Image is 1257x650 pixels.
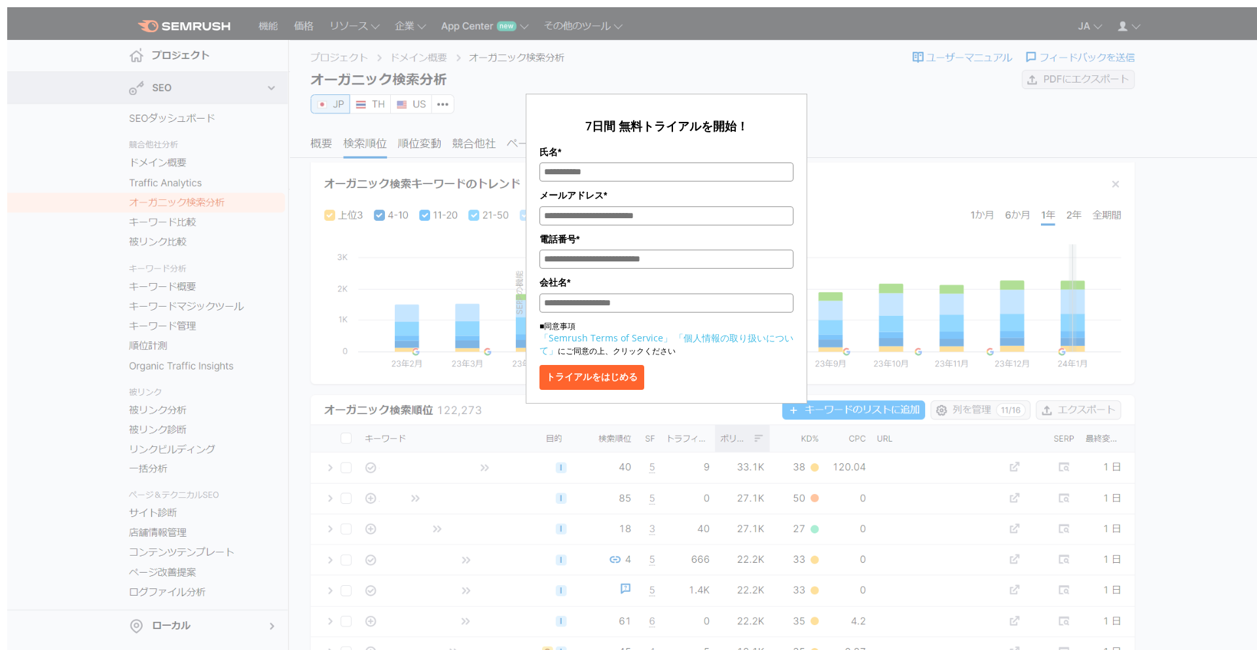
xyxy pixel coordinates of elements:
label: 電話番号* [539,232,793,246]
label: メールアドレス* [539,188,793,202]
a: 「Semrush Terms of Service」 [539,332,672,344]
p: ■同意事項 にご同意の上、クリックください [539,320,793,357]
span: 7日間 無料トライアルを開始！ [585,118,748,134]
a: 「個人情報の取り扱いについて」 [539,332,793,356]
button: トライアルをはじめる [539,365,644,390]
